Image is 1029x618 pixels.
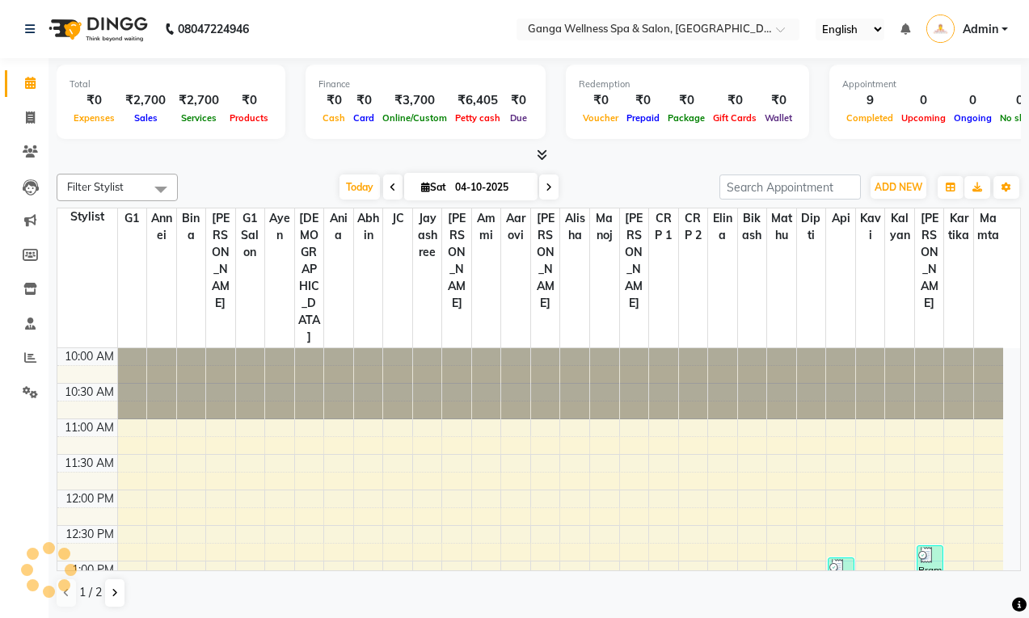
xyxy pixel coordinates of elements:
div: ₹0 [70,91,119,110]
span: Ammi [472,208,501,246]
span: Products [226,112,272,124]
span: Online/Custom [378,112,451,124]
span: Bina [177,208,206,246]
span: Alisha [560,208,589,246]
span: Prepaid [622,112,664,124]
span: Package [664,112,709,124]
span: Cash [318,112,349,124]
span: 1 / 2 [79,584,102,601]
div: 9 [842,91,897,110]
div: 0 [950,91,996,110]
div: ₹2,700 [119,91,172,110]
span: Voucher [579,112,622,124]
span: CRP 1 [649,208,678,246]
span: Dipti [797,208,826,246]
span: Kartika [944,208,973,246]
span: Gift Cards [709,112,761,124]
div: 0 [897,91,950,110]
span: Bikash [738,208,767,246]
span: Manoj [590,208,619,246]
span: Ania [324,208,353,246]
span: Mamta [974,208,1003,246]
span: Completed [842,112,897,124]
div: 12:30 PM [62,526,117,543]
div: ₹0 [318,91,349,110]
span: Today [339,174,380,200]
span: Ongoing [950,112,996,124]
b: 08047224946 [178,6,249,52]
div: ₹3,700 [378,91,451,110]
span: G1 Salon [236,208,265,263]
span: Kalyan [885,208,914,246]
div: ₹0 [579,91,622,110]
span: [PERSON_NAME] [206,208,235,313]
div: ₹0 [664,91,709,110]
input: 2025-10-04 [450,175,531,200]
span: Aarovi [501,208,530,246]
span: [PERSON_NAME] [531,208,560,313]
span: CRP 2 [679,208,708,246]
span: Expenses [70,112,119,124]
div: 11:30 AM [61,455,117,472]
span: kavi [856,208,885,246]
span: Api [826,208,855,229]
span: Filter Stylist [67,180,124,193]
span: Abhin [354,208,383,246]
span: Petty cash [451,112,504,124]
div: 10:30 AM [61,384,117,401]
div: Redemption [579,78,796,91]
div: 1:00 PM [69,561,117,578]
div: ₹0 [761,91,796,110]
div: ₹6,405 [451,91,504,110]
div: Finance [318,78,533,91]
span: Ayen [265,208,294,246]
span: Upcoming [897,112,950,124]
div: 12:00 PM [62,490,117,507]
div: ₹0 [709,91,761,110]
span: Sales [130,112,162,124]
span: Elina [708,208,737,246]
span: Admin [963,21,998,38]
span: ADD NEW [875,181,922,193]
div: ₹0 [622,91,664,110]
button: ADD NEW [871,176,926,199]
span: Services [177,112,221,124]
span: Sat [417,181,450,193]
div: Total [70,78,272,91]
div: ₹0 [349,91,378,110]
span: Jayashree [413,208,442,263]
div: Pramod ch. [PERSON_NAME], TK02, 12:45 PM-01:45 PM, deeptissue 60 [917,546,943,616]
img: logo [41,6,152,52]
span: Mathu [767,208,796,246]
span: [DEMOGRAPHIC_DATA] [295,208,324,347]
span: [PERSON_NAME] [915,208,944,313]
div: ₹0 [504,91,533,110]
div: ₹2,700 [172,91,226,110]
input: Search Appointment [719,174,861,200]
span: Annei [147,208,176,246]
span: Due [506,112,531,124]
span: [PERSON_NAME] [442,208,471,313]
span: Card [349,112,378,124]
span: G1 [118,208,147,229]
span: JC [383,208,412,229]
div: ₹0 [226,91,272,110]
span: Wallet [761,112,796,124]
span: [PERSON_NAME] [620,208,649,313]
div: Stylist [57,208,117,225]
img: Admin [926,15,955,43]
div: 10:00 AM [61,348,117,365]
div: 11:00 AM [61,419,117,436]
